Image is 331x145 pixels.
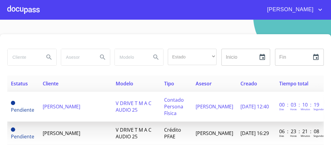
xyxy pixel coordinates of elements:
[240,103,269,110] span: [DATE] 12:40
[301,134,310,137] p: Minutos
[196,130,233,137] span: [PERSON_NAME]
[313,134,325,137] p: Segundos
[11,133,34,140] span: Pendiente
[95,50,110,64] button: Search
[279,134,284,137] p: Dias
[263,5,316,15] span: [PERSON_NAME]
[11,101,15,105] span: Pendiente
[43,103,80,110] span: [PERSON_NAME]
[240,80,257,87] span: Creado
[168,49,217,65] div: ​
[116,100,151,113] span: V DRIVE T M A C AUDIO 25
[164,80,174,87] span: Tipo
[61,49,93,65] input: search
[290,107,297,111] p: Horas
[11,127,15,132] span: Pendiente
[116,127,151,140] span: V DRIVE T M A C AUDIO 25
[196,103,233,110] span: [PERSON_NAME]
[164,97,184,117] span: Contado Persona Física
[301,107,310,111] p: Minutos
[43,130,80,137] span: [PERSON_NAME]
[8,49,39,65] input: search
[196,80,212,87] span: Asesor
[313,107,325,111] p: Segundos
[279,128,320,135] p: 06 : 23 : 21 : 08
[279,107,284,111] p: Dias
[43,80,58,87] span: Cliente
[11,107,34,113] span: Pendiente
[240,130,269,137] span: [DATE] 16:29
[149,50,163,64] button: Search
[164,127,181,140] span: Crédito PFAE
[115,49,147,65] input: search
[42,50,56,64] button: Search
[11,80,28,87] span: Estatus
[263,5,324,15] button: account of current user
[279,80,308,87] span: Tiempo total
[116,80,133,87] span: Modelo
[279,101,320,108] p: 00 : 03 : 10 : 19
[290,134,297,137] p: Horas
